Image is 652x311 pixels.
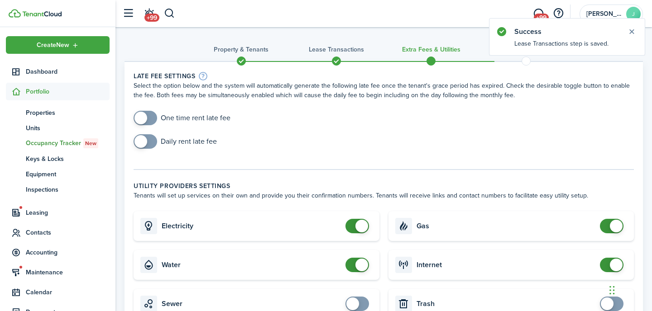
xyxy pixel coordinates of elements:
a: Inspections [6,182,110,197]
button: Open menu [6,36,110,54]
button: Close notify [625,25,638,38]
span: Calendar [26,287,110,297]
notify-body: Lease Transactions step is saved. [489,39,645,55]
span: Accounting [26,248,110,257]
button: Open resource center [551,6,566,21]
span: Equipment [26,170,110,179]
a: Properties [6,105,110,120]
wizard-step-header-title: Late fee settings [134,71,634,81]
div: Drag [609,277,615,304]
span: Contacts [26,228,110,237]
iframe: Chat Widget [607,268,652,311]
span: Keys & Locks [26,154,110,164]
card-title: Water [162,261,341,269]
a: Messaging [530,2,547,25]
notify-title: Success [514,26,618,37]
span: Maintenance [26,268,110,277]
a: Units [6,120,110,136]
h3: Property & Tenants [214,45,268,54]
span: Inspections [26,185,110,194]
a: Dashboard [6,63,110,80]
span: +99 [534,14,549,22]
wizard-step-header-title: Utility providers settings [134,181,634,191]
h3: Lease Transactions [309,45,364,54]
img: TenantCloud [22,11,62,17]
span: Units [26,123,110,133]
h3: Extra fees & Utilities [402,45,460,54]
a: Occupancy TrackerNew [6,136,110,151]
wizard-step-header-description: Tenants will set up services on their own and provide you their confirmation numbers. Tenants wil... [134,191,634,200]
button: Search [164,6,175,21]
span: New [85,139,96,147]
span: Create New [37,42,69,48]
span: John [586,11,623,17]
a: Keys & Locks [6,151,110,166]
card-title: Internet [417,261,596,269]
a: Equipment [6,166,110,182]
span: Portfolio [26,87,110,96]
button: Open sidebar [120,5,137,22]
span: +99 [144,14,159,22]
card-title: Electricity [162,222,341,230]
wizard-step-header-description: Select the option below and the system will automatically generate the following late fee once th... [134,81,634,100]
avatar-text: J [626,7,641,21]
card-title: Sewer [162,300,341,308]
card-title: Trash [417,300,596,308]
span: Leasing [26,208,110,217]
card-title: Gas [417,222,596,230]
img: TenantCloud [9,9,21,18]
span: Dashboard [26,67,110,76]
a: Notifications [140,2,158,25]
span: Properties [26,108,110,118]
span: Occupancy Tracker [26,138,110,148]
